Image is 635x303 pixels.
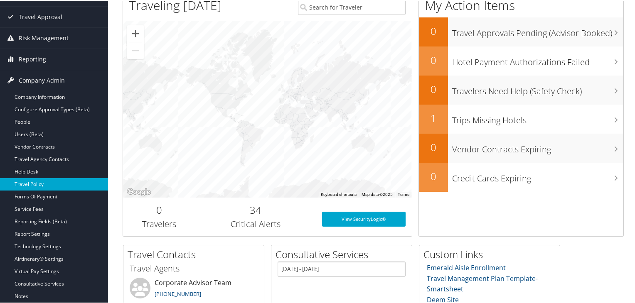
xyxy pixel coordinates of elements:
[19,6,62,27] span: Travel Approval
[419,104,623,133] a: 1Trips Missing Hotels
[127,42,144,58] button: Zoom out
[452,22,623,38] h3: Travel Approvals Pending (Advisor Booked)
[127,24,144,41] button: Zoom in
[419,169,448,183] h2: 0
[419,75,623,104] a: 0Travelers Need Help (Safety Check)
[452,81,623,96] h3: Travelers Need Help (Safety Check)
[276,247,412,261] h2: Consultative Services
[423,247,560,261] h2: Custom Links
[427,273,538,293] a: Travel Management Plan Template- Smartsheet
[125,186,153,197] a: Open this area in Google Maps (opens a new window)
[452,110,623,125] h3: Trips Missing Hotels
[19,27,69,48] span: Risk Management
[362,191,393,196] span: Map data ©2025
[398,191,409,196] a: Terms (opens in new tab)
[419,139,448,154] h2: 0
[419,52,448,66] h2: 0
[452,51,623,67] h3: Hotel Payment Authorizations Failed
[130,262,258,274] h3: Travel Agents
[155,289,201,297] a: [PHONE_NUMBER]
[452,168,623,183] h3: Credit Cards Expiring
[125,186,153,197] img: Google
[202,217,310,229] h3: Critical Alerts
[19,69,65,90] span: Company Admin
[129,202,189,216] h2: 0
[419,17,623,46] a: 0Travel Approvals Pending (Advisor Booked)
[19,48,46,69] span: Reporting
[419,46,623,75] a: 0Hotel Payment Authorizations Failed
[427,262,506,271] a: Emerald Aisle Enrollment
[419,81,448,95] h2: 0
[419,133,623,162] a: 0Vendor Contracts Expiring
[419,162,623,191] a: 0Credit Cards Expiring
[419,110,448,125] h2: 1
[322,211,406,226] a: View SecurityLogic®
[452,139,623,154] h3: Vendor Contracts Expiring
[128,247,264,261] h2: Travel Contacts
[321,191,357,197] button: Keyboard shortcuts
[129,217,189,229] h3: Travelers
[419,23,448,37] h2: 0
[202,202,310,216] h2: 34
